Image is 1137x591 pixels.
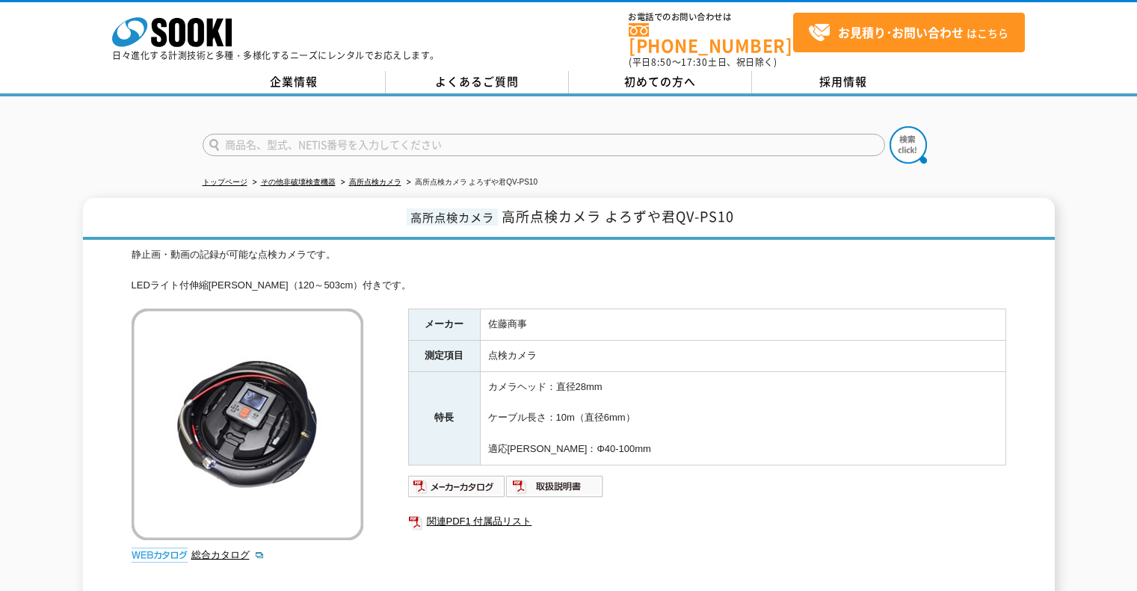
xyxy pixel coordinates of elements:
span: 8:50 [651,55,672,69]
div: 静止画・動画の記録が可能な点検カメラです。 LEDライト付伸縮[PERSON_NAME]（120～503cm）付きです。 [132,247,1006,294]
a: お見積り･お問い合わせはこちら [793,13,1025,52]
td: 佐藤商事 [480,309,1005,341]
span: 初めての方へ [624,73,696,90]
img: 高所点検カメラ よろずや君QV-PS10 [132,309,363,540]
a: 高所点検カメラ [349,178,401,186]
a: [PHONE_NUMBER] [629,23,793,54]
th: 特長 [408,371,480,465]
img: 取扱説明書 [506,474,604,498]
a: 取扱説明書 [506,484,604,495]
a: 企業情報 [203,71,386,93]
li: 高所点検カメラ よろずや君QV-PS10 [404,175,537,191]
span: 高所点検カメラ よろずや君QV-PS10 [502,206,734,226]
th: メーカー [408,309,480,341]
a: 関連PDF1 付属品リスト [408,512,1006,531]
a: トップページ [203,178,247,186]
a: 初めての方へ [569,71,752,93]
td: カメラヘッド：直径28mm ケーブル長さ：10m（直径6mm） 適応[PERSON_NAME]：Φ40-100mm [480,371,1005,465]
th: 測定項目 [408,341,480,372]
a: 採用情報 [752,71,935,93]
td: 点検カメラ [480,341,1005,372]
a: 総合カタログ [191,549,265,560]
span: 17:30 [681,55,708,69]
img: メーカーカタログ [408,474,506,498]
a: よくあるご質問 [386,71,569,93]
img: btn_search.png [890,126,927,164]
a: メーカーカタログ [408,484,506,495]
input: 商品名、型式、NETIS番号を入力してください [203,134,885,156]
strong: お見積り･お問い合わせ [838,23,964,41]
img: webカタログ [132,548,188,563]
span: お電話でのお問い合わせは [629,13,793,22]
a: その他非破壊検査機器 [261,178,336,186]
span: (平日 ～ 土日、祝日除く) [629,55,777,69]
p: 日々進化する計測技術と多種・多様化するニーズにレンタルでお応えします。 [112,51,440,60]
span: はこちら [808,22,1008,44]
span: 高所点検カメラ [407,208,498,226]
